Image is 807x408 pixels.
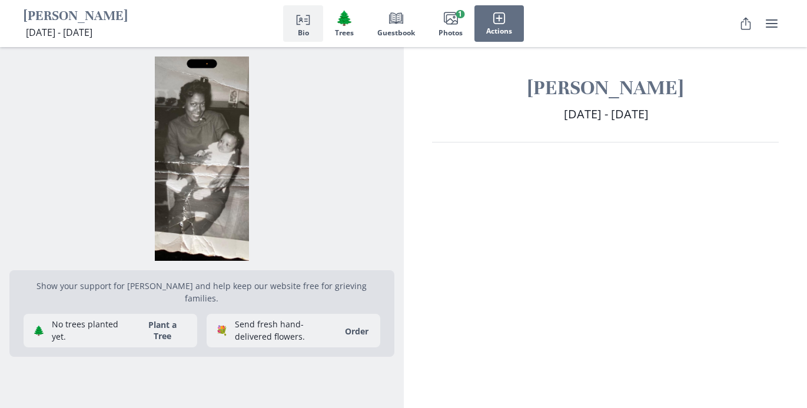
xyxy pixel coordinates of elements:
button: user menu [760,12,783,35]
h1: [PERSON_NAME] [24,8,128,26]
img: Photo of Dorothy [9,57,394,261]
div: Open photos full screen [9,47,394,261]
span: Guestbook [377,29,415,37]
span: Bio [298,29,309,37]
span: Photos [439,29,463,37]
button: Guestbook [366,5,427,42]
p: Show your support for [PERSON_NAME] and help keep our website free for grieving families. [24,280,380,304]
button: Plant a Tree [133,319,192,341]
span: [DATE] - [DATE] [564,106,649,122]
button: Bio [283,5,323,42]
span: [DATE] - [DATE] [26,26,92,39]
h1: [PERSON_NAME] [432,75,779,101]
span: Tree [336,9,353,26]
span: Actions [486,27,512,35]
span: Trees [335,29,354,37]
button: Share Obituary [734,12,758,35]
a: Order [338,326,376,337]
span: 1 [456,10,464,18]
button: Trees [323,5,366,42]
button: Actions [474,5,524,42]
button: Photos [427,5,474,42]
